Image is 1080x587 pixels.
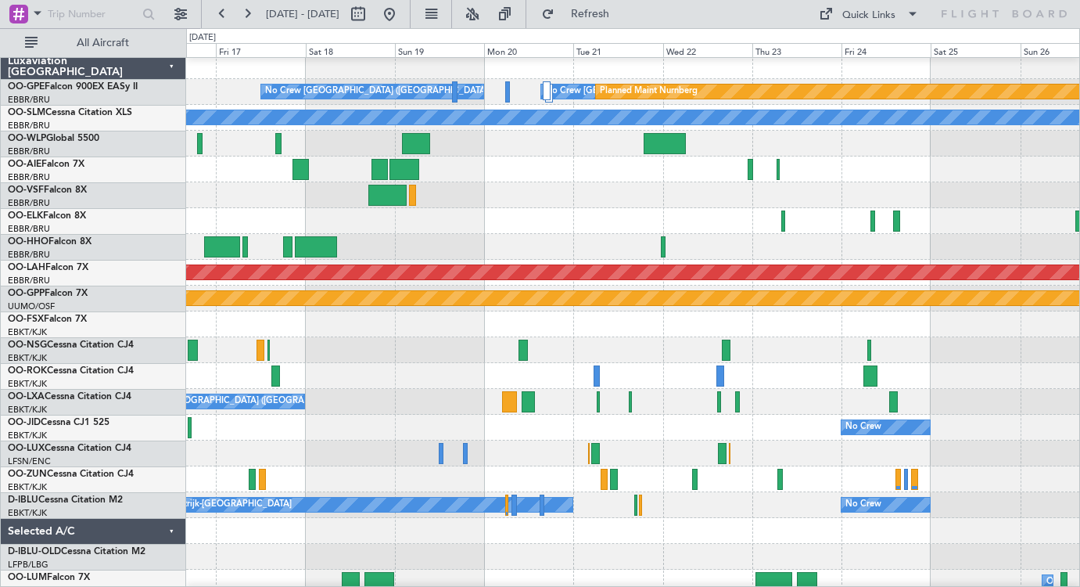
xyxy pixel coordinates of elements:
[8,326,47,338] a: EBKT/KJK
[8,197,50,209] a: EBBR/BRU
[8,108,132,117] a: OO-SLMCessna Citation XLS
[8,94,50,106] a: EBBR/BRU
[8,470,134,479] a: OO-ZUNCessna Citation CJ4
[266,7,339,21] span: [DATE] - [DATE]
[8,495,123,505] a: D-IBLUCessna Citation M2
[8,418,41,427] span: OO-JID
[8,146,50,157] a: EBBR/BRU
[8,263,88,272] a: OO-LAHFalcon 7X
[41,38,165,49] span: All Aircraft
[811,2,927,27] button: Quick Links
[8,263,45,272] span: OO-LAH
[600,80,698,103] div: Planned Maint Nurnberg
[8,82,45,92] span: OO-GPE
[534,2,628,27] button: Refresh
[8,185,44,195] span: OO-VSF
[8,340,47,350] span: OO-NSG
[8,392,45,402] span: OO-LXA
[8,315,44,324] span: OO-FSX
[8,547,61,556] span: D-IBLU-OLD
[131,390,393,413] div: No Crew [GEOGRAPHIC_DATA] ([GEOGRAPHIC_DATA] National)
[8,340,134,350] a: OO-NSGCessna Citation CJ4
[484,43,573,57] div: Mon 20
[131,493,292,517] div: No Crew Kortrijk-[GEOGRAPHIC_DATA]
[8,430,47,441] a: EBKT/KJK
[8,275,50,286] a: EBBR/BRU
[8,120,50,131] a: EBBR/BRU
[845,416,881,439] div: No Crew
[8,366,134,376] a: OO-ROKCessna Citation CJ4
[8,378,47,390] a: EBKT/KJK
[189,31,216,45] div: [DATE]
[265,80,527,103] div: No Crew [GEOGRAPHIC_DATA] ([GEOGRAPHIC_DATA] National)
[8,366,47,376] span: OO-ROK
[8,289,88,298] a: OO-GPPFalcon 7X
[8,392,131,402] a: OO-LXACessna Citation CJ4
[8,237,91,247] a: OO-HHOFalcon 8X
[8,134,46,143] span: OO-WLP
[8,352,47,364] a: EBKT/KJK
[8,301,55,312] a: UUMO/OSF
[8,559,48,571] a: LFPB/LBG
[8,495,38,505] span: D-IBLU
[8,185,87,195] a: OO-VSFFalcon 8X
[8,315,87,324] a: OO-FSXFalcon 7X
[8,249,50,261] a: EBBR/BRU
[8,444,131,453] a: OO-LUXCessna Citation CJ4
[8,134,99,143] a: OO-WLPGlobal 5500
[663,43,752,57] div: Wed 22
[8,547,145,556] a: D-IBLU-OLDCessna Citation M2
[216,43,305,57] div: Fri 17
[841,43,931,57] div: Fri 24
[8,211,43,221] span: OO-ELK
[8,456,51,467] a: LFSN/ENC
[8,573,47,582] span: OO-LUM
[395,43,484,57] div: Sun 19
[17,31,170,56] button: All Aircraft
[8,573,90,582] a: OO-LUMFalcon 7X
[8,237,48,247] span: OO-HHO
[8,418,109,427] a: OO-JIDCessna CJ1 525
[8,171,50,183] a: EBBR/BRU
[8,211,86,221] a: OO-ELKFalcon 8X
[8,82,138,92] a: OO-GPEFalcon 900EX EASy II
[8,160,41,169] span: OO-AIE
[558,9,623,20] span: Refresh
[48,2,138,26] input: Trip Number
[8,404,47,416] a: EBKT/KJK
[8,108,45,117] span: OO-SLM
[8,223,50,235] a: EBBR/BRU
[845,493,881,517] div: No Crew
[8,507,47,519] a: EBKT/KJK
[573,43,662,57] div: Tue 21
[931,43,1020,57] div: Sat 25
[306,43,395,57] div: Sat 18
[8,160,84,169] a: OO-AIEFalcon 7X
[8,470,47,479] span: OO-ZUN
[752,43,841,57] div: Thu 23
[8,481,47,493] a: EBKT/KJK
[842,8,895,23] div: Quick Links
[8,444,45,453] span: OO-LUX
[8,289,45,298] span: OO-GPP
